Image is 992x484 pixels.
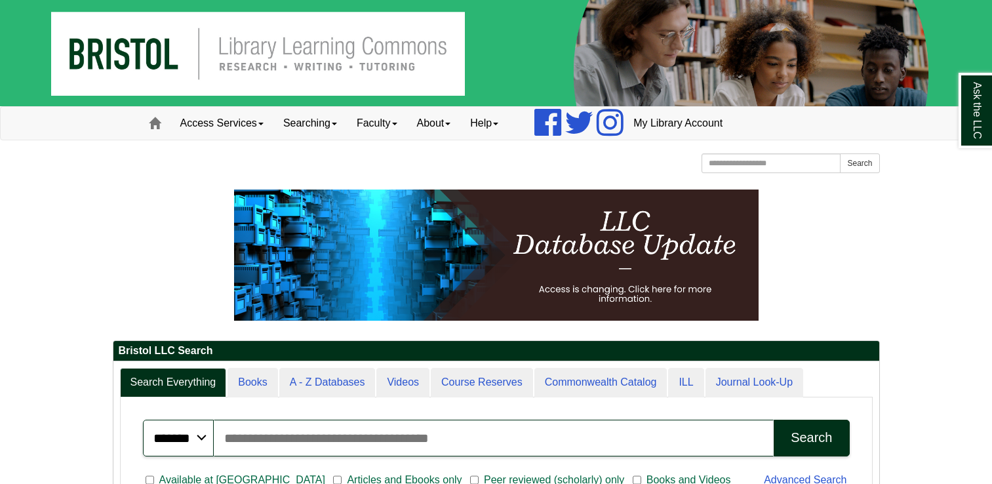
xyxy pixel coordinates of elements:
[120,368,227,397] a: Search Everything
[228,368,277,397] a: Books
[431,368,533,397] a: Course Reserves
[840,153,879,173] button: Search
[234,190,759,321] img: HTML tutorial
[376,368,429,397] a: Videos
[347,107,407,140] a: Faculty
[791,430,832,445] div: Search
[705,368,803,397] a: Journal Look-Up
[273,107,347,140] a: Searching
[668,368,704,397] a: ILL
[624,107,732,140] a: My Library Account
[460,107,508,140] a: Help
[774,420,849,456] button: Search
[113,341,879,361] h2: Bristol LLC Search
[407,107,461,140] a: About
[170,107,273,140] a: Access Services
[534,368,667,397] a: Commonwealth Catalog
[279,368,376,397] a: A - Z Databases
